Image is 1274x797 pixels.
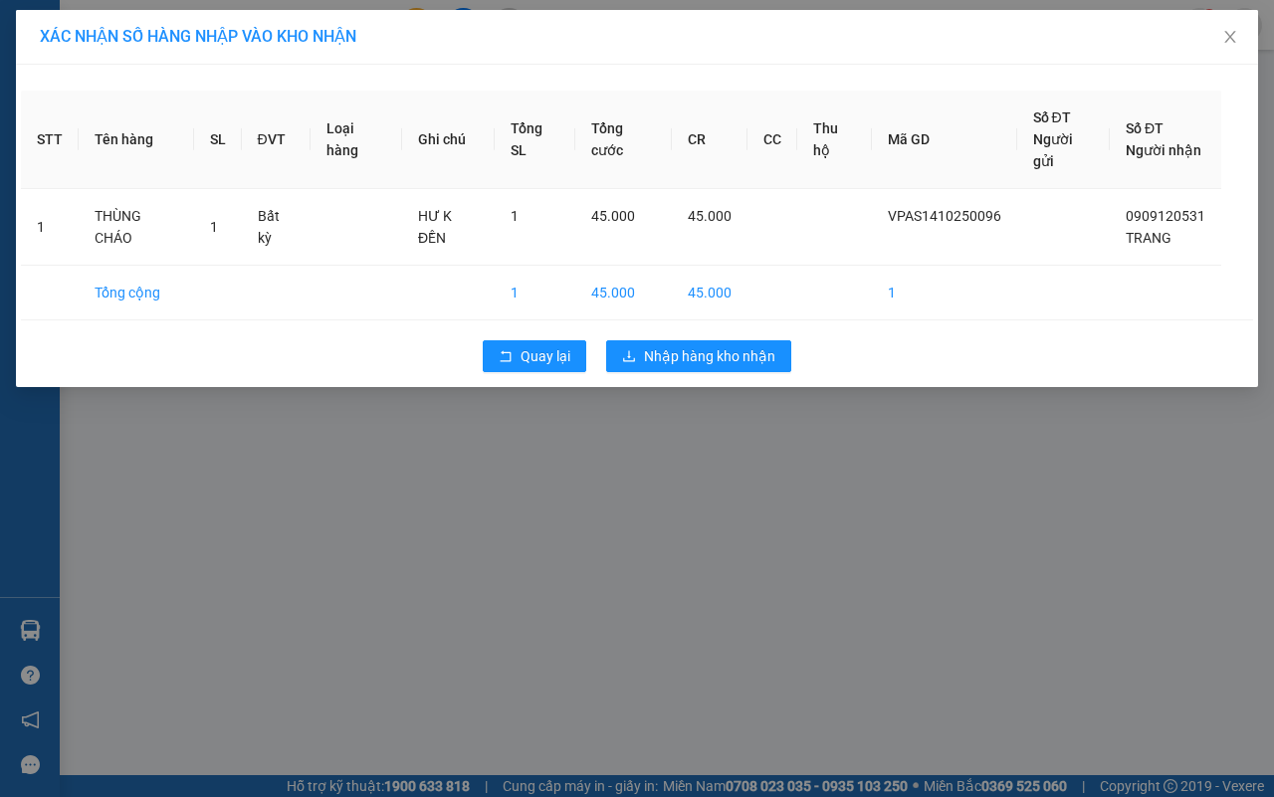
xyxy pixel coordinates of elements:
[54,107,244,123] span: -----------------------------------------
[575,91,672,189] th: Tổng cước
[495,266,575,320] td: 1
[402,91,495,189] th: Ghi chú
[311,91,402,189] th: Loại hàng
[1033,131,1073,169] span: Người gửi
[644,345,775,367] span: Nhập hàng kho nhận
[21,91,79,189] th: STT
[79,266,194,320] td: Tổng cộng
[1033,109,1071,125] span: Số ĐT
[511,208,519,224] span: 1
[747,91,797,189] th: CC
[483,340,586,372] button: rollbackQuay lại
[1126,120,1164,136] span: Số ĐT
[21,189,79,266] td: 1
[1222,29,1238,45] span: close
[1126,142,1201,158] span: Người nhận
[157,32,268,57] span: Bến xe [GEOGRAPHIC_DATA]
[40,27,356,46] span: XÁC NHẬN SỐ HÀNG NHẬP VÀO KHO NHẬN
[1202,10,1258,66] button: Close
[157,89,244,100] span: Hotline: 19001152
[242,189,312,266] td: Bất kỳ
[575,266,672,320] td: 45.000
[499,349,513,365] span: rollback
[622,349,636,365] span: download
[7,12,96,100] img: logo
[194,91,242,189] th: SL
[79,189,194,266] td: THÙNG CHÁO
[100,126,209,141] span: VPCT1410250006
[521,345,570,367] span: Quay lại
[495,91,575,189] th: Tổng SL
[418,208,452,246] span: HƯ K ĐỀN
[6,128,208,140] span: [PERSON_NAME]:
[1126,208,1205,224] span: 0909120531
[872,91,1017,189] th: Mã GD
[79,91,194,189] th: Tên hàng
[672,266,747,320] td: 45.000
[44,144,121,156] span: 14:12:35 [DATE]
[157,11,273,28] strong: ĐỒNG PHƯỚC
[591,208,635,224] span: 45.000
[797,91,872,189] th: Thu hộ
[1126,230,1171,246] span: TRANG
[606,340,791,372] button: downloadNhập hàng kho nhận
[157,60,274,85] span: 01 Võ Văn Truyện, KP.1, Phường 2
[872,266,1017,320] td: 1
[688,208,732,224] span: 45.000
[242,91,312,189] th: ĐVT
[6,144,121,156] span: In ngày:
[888,208,1001,224] span: VPAS1410250096
[672,91,747,189] th: CR
[210,219,218,235] span: 1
